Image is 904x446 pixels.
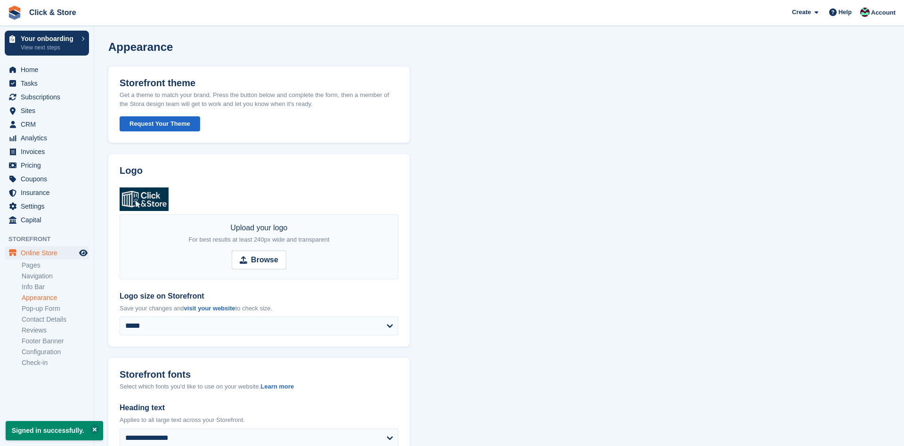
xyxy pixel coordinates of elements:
[22,272,89,281] a: Navigation
[5,131,89,145] a: menu
[5,159,89,172] a: menu
[8,235,94,244] span: Storefront
[120,369,191,380] h2: Storefront fonts
[22,283,89,292] a: Info Bar
[22,337,89,346] a: Footer Banner
[21,246,77,259] span: Online Store
[5,246,89,259] a: menu
[871,8,896,17] span: Account
[120,165,398,176] h2: Logo
[120,78,195,89] h2: Storefront theme
[5,172,89,186] a: menu
[5,77,89,90] a: menu
[108,41,173,53] h1: Appearance
[21,104,77,117] span: Sites
[8,6,22,20] img: stora-icon-8386f47178a22dfd0bd8f6a31ec36ba5ce8667c1dd55bd0f319d3a0aa187defe.svg
[21,172,77,186] span: Coupons
[120,187,169,211] img: Click%20and%20Store%20-%20Logo%20Design%202.png
[5,63,89,76] a: menu
[21,159,77,172] span: Pricing
[22,358,89,367] a: Check-in
[21,118,77,131] span: CRM
[21,213,77,227] span: Capital
[22,293,89,302] a: Appearance
[860,8,870,17] img: Kye Daniel
[5,104,89,117] a: menu
[792,8,811,17] span: Create
[22,304,89,313] a: Pop-up Form
[5,200,89,213] a: menu
[22,261,89,270] a: Pages
[21,186,77,199] span: Insurance
[120,291,398,302] label: Logo size on Storefront
[251,254,278,266] strong: Browse
[5,145,89,158] a: menu
[21,43,77,52] p: View next steps
[260,383,294,390] a: Learn more
[22,326,89,335] a: Reviews
[5,31,89,56] a: Your onboarding View next steps
[839,8,852,17] span: Help
[188,222,329,245] div: Upload your logo
[21,90,77,104] span: Subscriptions
[6,421,103,440] p: Signed in successfully.
[25,5,80,20] a: Click & Store
[5,118,89,131] a: menu
[120,415,398,425] p: Applies to all large text across your Storefront.
[22,348,89,357] a: Configuration
[21,35,77,42] p: Your onboarding
[22,315,89,324] a: Contact Details
[120,116,200,132] button: Request Your Theme
[5,186,89,199] a: menu
[78,247,89,259] a: Preview store
[21,77,77,90] span: Tasks
[120,402,398,414] label: Heading text
[21,145,77,158] span: Invoices
[21,63,77,76] span: Home
[232,251,286,269] input: Browse
[120,304,398,313] p: Save your changes and to check size.
[21,131,77,145] span: Analytics
[5,90,89,104] a: menu
[184,305,235,312] a: visit your website
[120,90,398,109] p: Get a theme to match your brand. Press the button below and complete the form, then a member of t...
[188,236,329,243] span: For best results at least 240px wide and transparent
[120,382,398,391] div: Select which fonts you'd like to use on your website.
[5,213,89,227] a: menu
[21,200,77,213] span: Settings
